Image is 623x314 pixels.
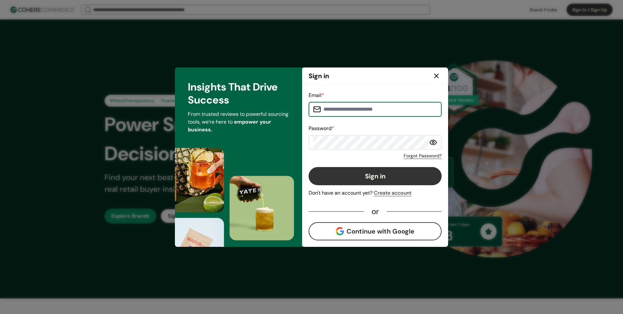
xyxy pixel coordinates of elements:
h3: Insights That Drive Success [188,80,289,106]
p: From trusted reviews to powerful sourcing tools, we’re here to [188,110,289,134]
div: Don't have an account yet? [309,189,442,197]
div: or [364,209,387,214]
label: Email [309,92,324,99]
button: Continue with Google [309,222,442,240]
h2: Sign in [309,71,329,81]
button: Sign in [309,167,442,185]
span: empower your business. [188,118,271,133]
div: Create account [374,189,411,197]
a: Forgot Password? [404,152,442,159]
label: Password [309,125,334,132]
